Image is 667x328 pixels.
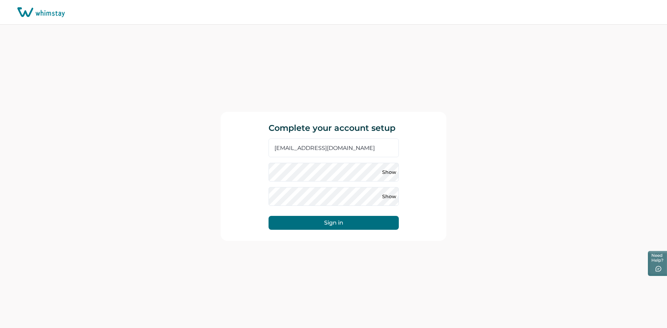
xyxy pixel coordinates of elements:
button: Show [384,167,395,178]
p: Complete your account setup [269,112,399,133]
input: mayuri.ghawate@whimstay.com [269,138,399,157]
button: Sign in [269,216,399,230]
button: Show [384,191,395,202]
